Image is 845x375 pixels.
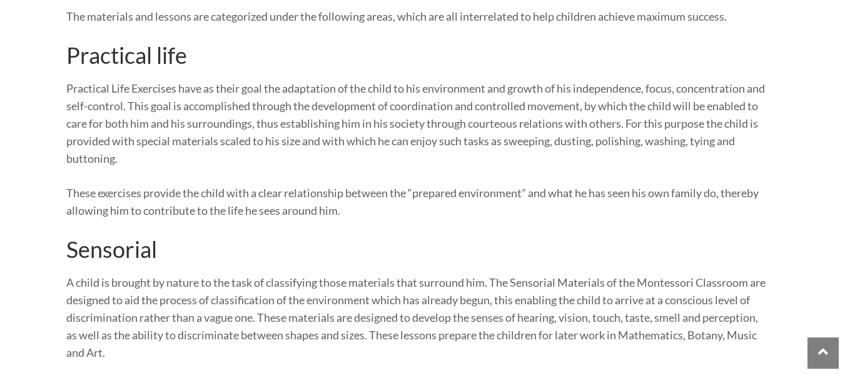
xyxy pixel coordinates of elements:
[66,8,770,25] p: The materials and lessons are categorized under the following areas, which are all interrelated t...
[66,42,770,69] h3: Practical life
[66,274,770,361] p: A child is brought by nature to the task of classifying those materials that surround him. The Se...
[66,80,770,167] p: Practical Life Exercises have as their goal the adaptation of the child to his environment and gr...
[66,236,770,263] h3: Sensorial
[66,184,770,219] p: These exercises provide the child with a clear relationship between the “prepared environment” an...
